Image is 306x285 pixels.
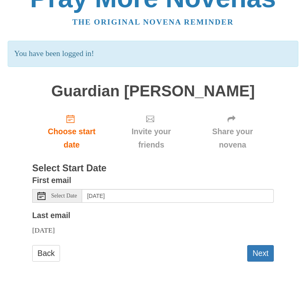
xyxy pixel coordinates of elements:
[111,108,191,156] div: Click "Next" to confirm your start date first.
[32,209,70,222] label: Last email
[119,125,183,152] span: Invite your friends
[32,245,60,262] a: Back
[40,125,103,152] span: Choose start date
[32,163,274,174] h3: Select Start Date
[72,18,234,26] a: The original novena reminder
[32,226,55,234] span: [DATE]
[191,108,274,156] div: Click "Next" to confirm your start date first.
[8,41,298,67] p: You have been logged in!
[32,174,71,187] label: First email
[51,193,77,199] span: Select Date
[199,125,266,152] span: Share your novena
[32,108,111,156] a: Choose start date
[247,245,274,262] button: Next
[32,83,274,100] h1: Guardian [PERSON_NAME]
